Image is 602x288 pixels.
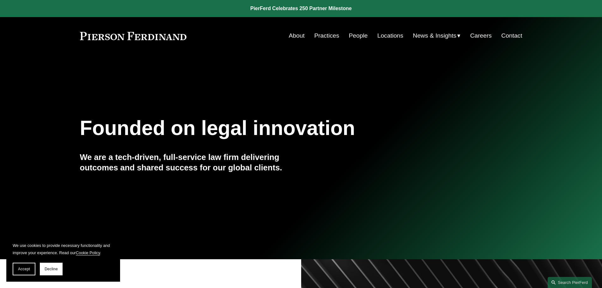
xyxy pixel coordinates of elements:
[40,263,63,275] button: Decline
[76,250,100,255] a: Cookie Policy
[80,152,301,173] h4: We are a tech-driven, full-service law firm delivering outcomes and shared success for our global...
[13,263,35,275] button: Accept
[349,30,368,42] a: People
[314,30,339,42] a: Practices
[501,30,522,42] a: Contact
[470,30,492,42] a: Careers
[413,30,461,42] a: folder dropdown
[548,277,592,288] a: Search this site
[45,267,58,271] span: Decline
[6,236,120,282] section: Cookie banner
[13,242,114,256] p: We use cookies to provide necessary functionality and improve your experience. Read our .
[18,267,30,271] span: Accept
[80,117,449,140] h1: Founded on legal innovation
[377,30,403,42] a: Locations
[289,30,305,42] a: About
[413,30,457,41] span: News & Insights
